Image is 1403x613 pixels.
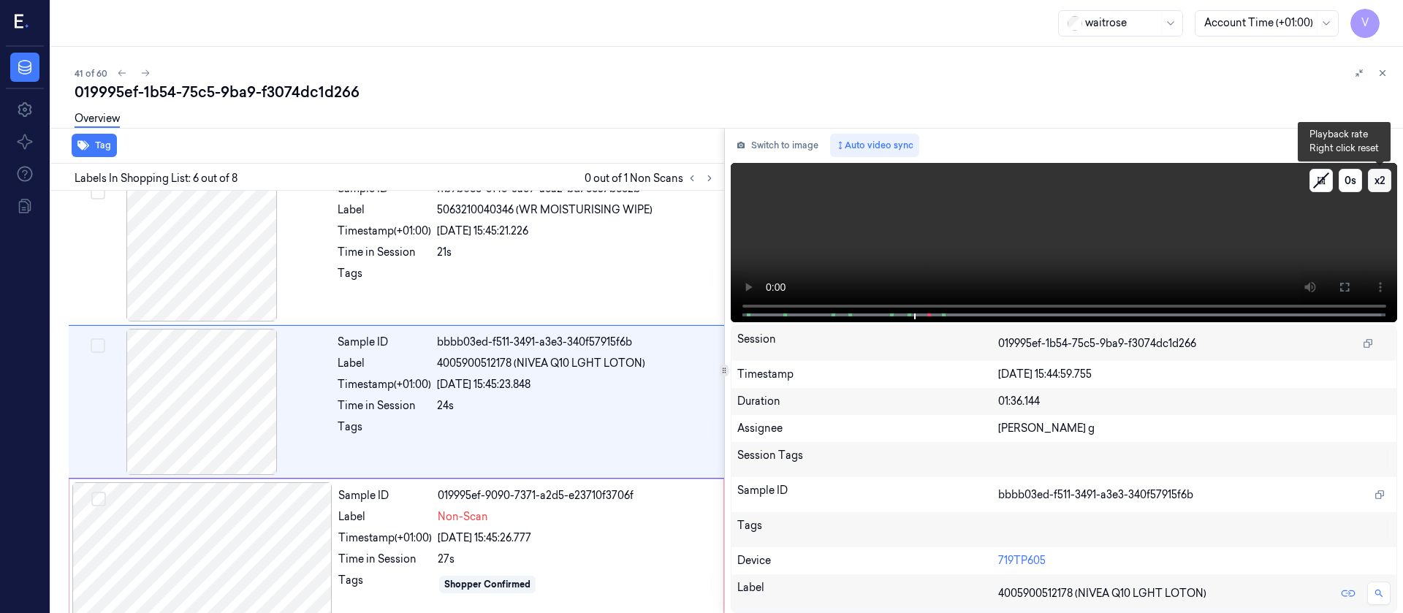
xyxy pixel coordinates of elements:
div: Assignee [737,421,999,436]
div: [DATE] 15:45:23.848 [437,377,715,392]
span: 41 of 60 [75,67,107,80]
button: Select row [91,338,105,353]
div: Tags [338,266,431,289]
div: Time in Session [338,398,431,414]
button: Tag [72,134,117,157]
span: 0 out of 1 Non Scans [585,170,718,187]
button: V [1350,9,1380,38]
div: 21s [437,245,715,260]
span: Non-Scan [438,509,488,525]
div: Label [338,509,432,525]
div: [PERSON_NAME] g [998,421,1391,436]
div: Sample ID [338,488,432,503]
span: 019995ef-1b54-75c5-9ba9-f3074dc1d266 [998,336,1196,351]
button: Switch to image [731,134,824,157]
div: Sample ID [338,335,431,350]
div: Time in Session [338,245,431,260]
div: 019995ef-9090-7371-a2d5-e23710f3706f [438,488,715,503]
div: [DATE] 15:45:21.226 [437,224,715,239]
div: [DATE] 15:45:26.777 [438,530,715,546]
div: [DATE] 15:44:59.755 [998,367,1391,382]
div: 019995ef-1b54-75c5-9ba9-f3074dc1d266 [75,82,1391,102]
div: Sample ID [737,483,999,506]
span: 4005900512178 (NIVEA Q10 LGHT LOTON) [437,356,645,371]
div: Timestamp (+01:00) [338,377,431,392]
span: 5063210040346 (WR MOISTURISING WIPE) [437,202,653,218]
div: Timestamp (+01:00) [338,530,432,546]
div: Timestamp (+01:00) [338,224,431,239]
div: 24s [437,398,715,414]
button: Select row [91,185,105,199]
a: Overview [75,111,120,128]
div: Duration [737,394,999,409]
button: Select row [91,492,106,506]
div: Timestamp [737,367,999,382]
div: Tags [338,419,431,443]
div: Tags [737,518,999,541]
span: Labels In Shopping List: 6 out of 8 [75,171,237,186]
div: 719TP605 [998,553,1391,568]
div: Session Tags [737,448,999,471]
button: 0s [1339,169,1362,192]
span: bbbb03ed-f511-3491-a3e3-340f57915f6b [998,487,1193,503]
button: x2 [1368,169,1391,192]
div: Time in Session [338,552,432,567]
div: Label [737,580,999,606]
div: 01:36.144 [998,394,1391,409]
div: Session [737,332,999,355]
div: 27s [438,552,715,567]
span: 4005900512178 (NIVEA Q10 LGHT LOTON) [998,586,1206,601]
div: Tags [338,573,432,596]
div: Label [338,356,431,371]
div: Device [737,553,999,568]
div: Shopper Confirmed [444,578,531,591]
button: Auto video sync [830,134,919,157]
div: Label [338,202,431,218]
div: bbbb03ed-f511-3491-a3e3-340f57915f6b [437,335,715,350]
